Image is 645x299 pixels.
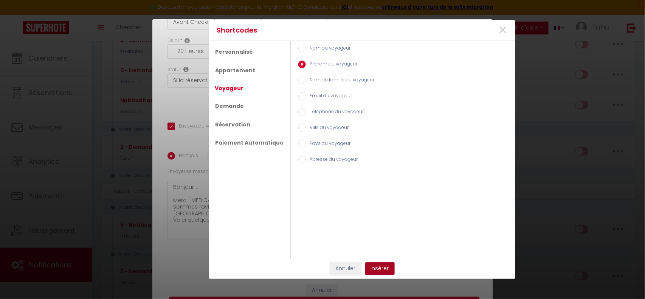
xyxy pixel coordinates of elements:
[306,156,358,164] label: Adresse du voyageur
[498,22,508,39] button: Close
[330,262,361,275] button: Annuler
[211,81,247,95] a: Voyageur
[211,45,257,59] a: Personnalisé
[6,3,29,26] button: Ouvrir le widget de chat LiveChat
[211,117,254,132] a: Réservation
[211,135,288,150] a: Paiement Automatique
[365,262,395,275] button: Insérer
[306,92,352,101] label: Email du voyageur
[498,19,508,42] span: ×
[306,108,364,117] label: Téléphone du voyageur
[306,124,349,132] label: Ville du voyageur
[306,45,350,53] label: Nom du voyageur
[306,61,357,69] label: Prénom du voyageur
[306,140,350,148] label: Pays du voyageur
[211,99,248,113] a: Demande
[306,76,374,85] label: Nom du famille du voyageur
[211,63,259,78] a: Appartement
[217,25,408,36] h4: Shortcodes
